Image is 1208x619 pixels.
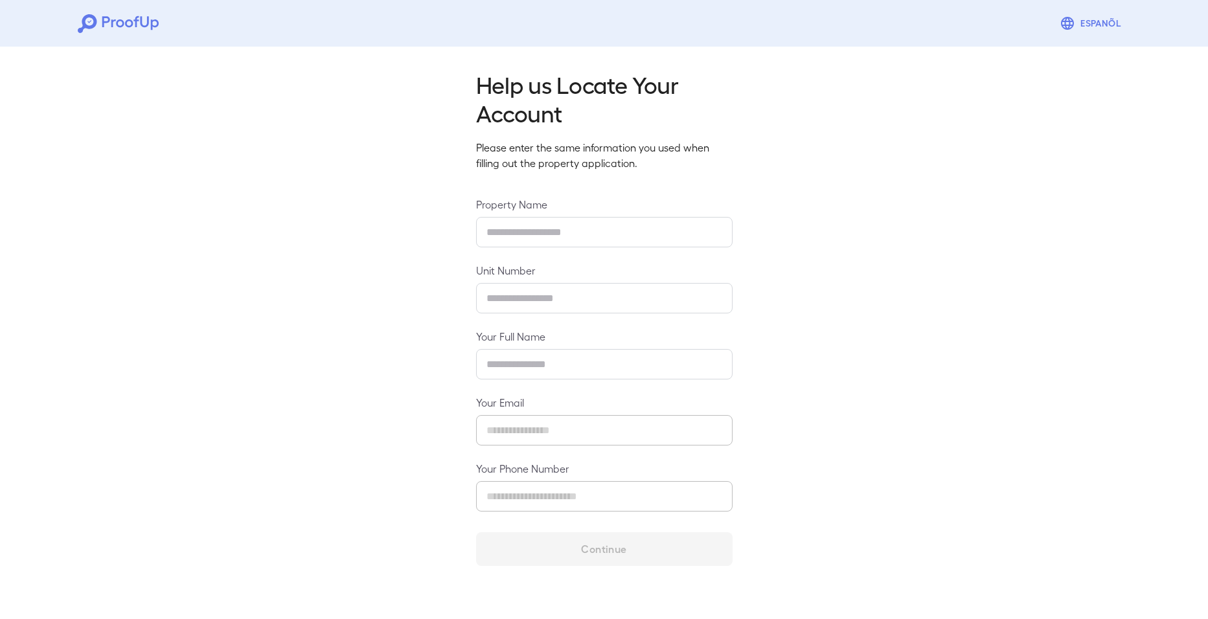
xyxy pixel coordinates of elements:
[1054,10,1130,36] button: Espanõl
[476,329,733,344] label: Your Full Name
[476,70,733,127] h2: Help us Locate Your Account
[476,140,733,171] p: Please enter the same information you used when filling out the property application.
[476,395,733,410] label: Your Email
[476,263,733,278] label: Unit Number
[476,461,733,476] label: Your Phone Number
[476,197,733,212] label: Property Name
